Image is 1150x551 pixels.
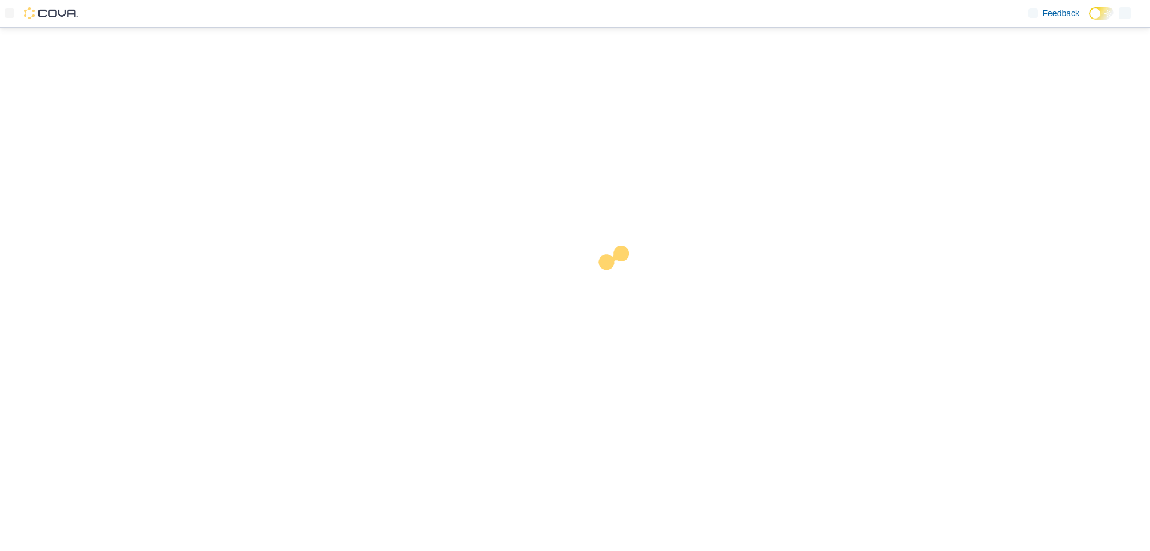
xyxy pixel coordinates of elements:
img: Cova [24,7,78,19]
input: Dark Mode [1089,7,1114,20]
img: cova-loader [575,237,665,327]
span: Feedback [1043,7,1079,19]
a: Feedback [1024,1,1084,25]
